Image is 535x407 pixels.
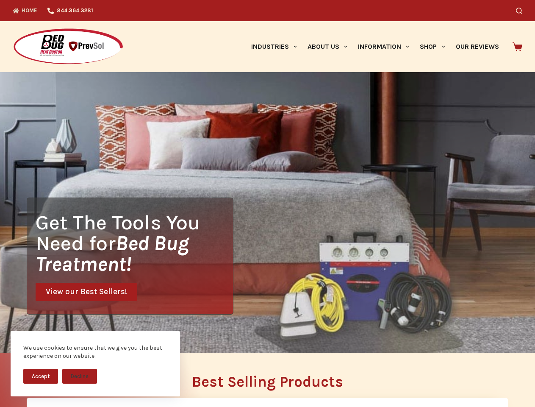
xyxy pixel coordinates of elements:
[246,21,302,72] a: Industries
[353,21,415,72] a: Information
[36,283,137,301] a: View our Best Sellers!
[415,21,450,72] a: Shop
[46,288,127,296] span: View our Best Sellers!
[36,231,189,276] i: Bed Bug Treatment!
[13,28,124,66] img: Prevsol/Bed Bug Heat Doctor
[302,21,352,72] a: About Us
[23,344,167,360] div: We use cookies to ensure that we give you the best experience on our website.
[23,369,58,384] button: Accept
[62,369,97,384] button: Decline
[450,21,504,72] a: Our Reviews
[7,3,32,29] button: Open LiveChat chat widget
[36,212,233,274] h1: Get The Tools You Need for
[27,374,508,389] h2: Best Selling Products
[516,8,522,14] button: Search
[246,21,504,72] nav: Primary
